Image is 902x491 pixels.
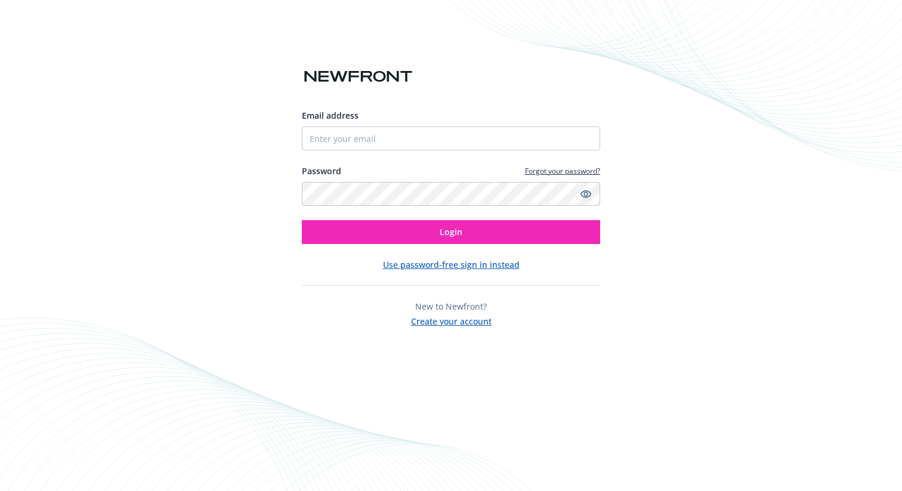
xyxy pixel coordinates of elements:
[302,182,600,206] input: Enter your password
[383,258,520,271] button: Use password-free sign in instead
[525,166,600,176] a: Forgot your password?
[415,301,487,312] span: New to Newfront?
[411,313,492,328] button: Create your account
[302,165,341,177] label: Password
[302,110,359,121] span: Email address
[302,220,600,244] button: Login
[302,66,415,87] img: Newfront logo
[440,226,462,237] span: Login
[302,126,600,150] input: Enter your email
[579,187,593,201] a: Show password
